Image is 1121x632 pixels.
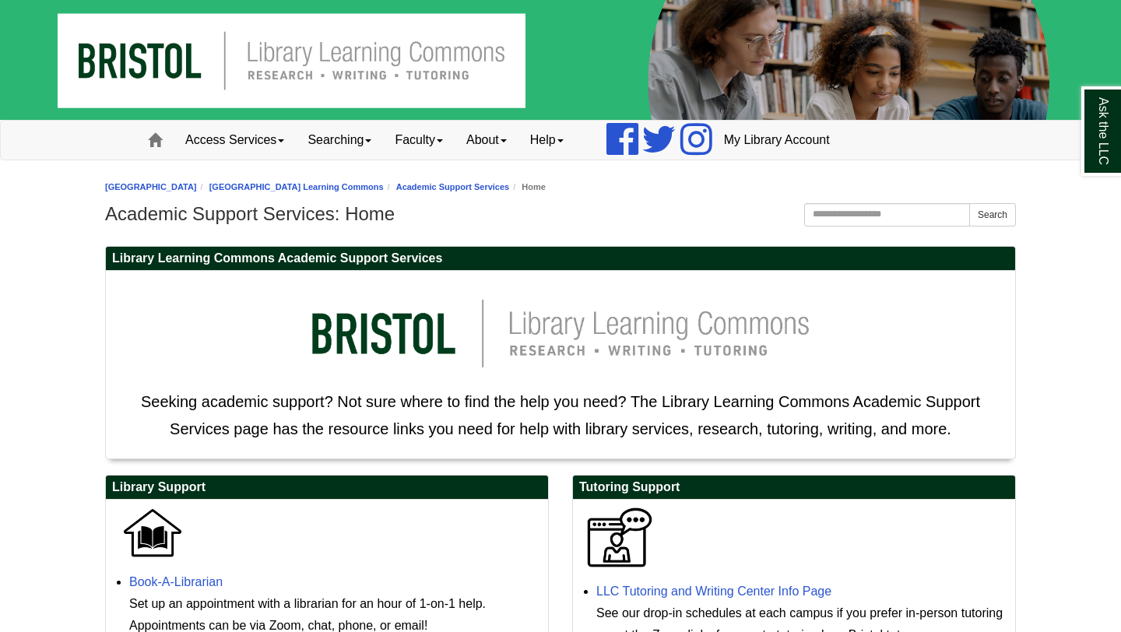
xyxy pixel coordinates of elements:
li: Home [509,180,546,195]
a: Access Services [174,121,296,160]
a: Help [518,121,575,160]
a: Faculty [383,121,455,160]
nav: breadcrumb [105,180,1016,195]
a: Academic Support Services [396,182,510,191]
h1: Academic Support Services: Home [105,203,1016,225]
button: Search [969,203,1016,226]
img: llc logo [288,279,833,388]
a: [GEOGRAPHIC_DATA] [105,182,197,191]
a: My Library Account [712,121,842,160]
a: LLC Tutoring and Writing Center Info Page [596,585,831,598]
a: Book-A-Librarian [129,575,223,588]
h2: Tutoring Support [573,476,1015,500]
a: About [455,121,518,160]
a: Searching [296,121,383,160]
h2: Library Learning Commons Academic Support Services [106,247,1015,271]
h2: Library Support [106,476,548,500]
a: [GEOGRAPHIC_DATA] Learning Commons [209,182,384,191]
span: Seeking academic support? Not sure where to find the help you need? The Library Learning Commons ... [141,393,980,437]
